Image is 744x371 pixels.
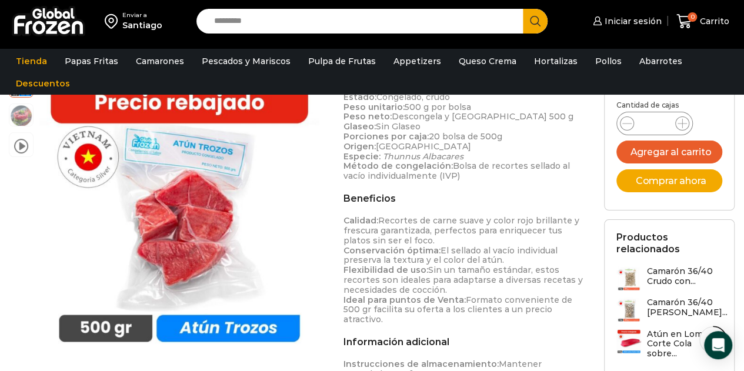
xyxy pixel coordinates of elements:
strong: Método de congelación: [343,161,453,171]
a: Tienda [10,50,53,72]
img: address-field-icon.svg [105,11,122,31]
span: foto tartaro atun [9,104,33,128]
a: Camarón 36/40 Crudo con... [616,266,722,292]
p: Recortes de carne suave y color rojo brillante y frescura garantizada, perfectos para enriquecer ... [343,216,586,325]
strong: Glaseo: [343,121,376,132]
a: Hortalizas [528,50,583,72]
em: Thunnus Albacares [383,151,463,162]
strong: Calidad: [343,215,378,226]
a: Pollos [589,50,628,72]
p: Piezas de 80 g o más 4-5 trozos de corte irregular 10 kg Congelado, crudo 500 g por bolsa Descong... [343,53,586,181]
p: Cantidad de cajas [616,101,722,109]
a: Abarrotes [633,50,688,72]
strong: Peso unitario: [343,102,405,112]
h3: Camarón 36/40 [PERSON_NAME]... [647,298,728,317]
strong: Especie: [343,151,381,162]
strong: Ideal para puntos de Venta: [343,295,466,305]
strong: Estado: [343,92,376,102]
a: Pescados y Mariscos [196,50,296,72]
strong: Porciones por caja: [343,131,429,142]
strong: Flexibilidad de uso: [343,265,428,275]
div: Enviar a [122,11,162,19]
h3: Atún en Lomo Corte Cola sobre... [647,329,722,359]
a: Atún en Lomo Corte Cola sobre... [616,329,722,365]
button: Agregar al carrito [616,141,722,163]
button: Search button [523,9,548,34]
h3: Camarón 36/40 Crudo con... [647,266,722,286]
strong: Conservación óptima: [343,245,441,256]
a: Camarón 36/40 [PERSON_NAME]... [616,298,728,323]
a: Queso Crema [453,50,522,72]
a: Iniciar sesión [590,9,662,33]
input: Product quantity [643,115,666,132]
span: 0 [688,12,697,22]
a: Camarones [130,50,190,72]
h2: Productos relacionados [616,232,722,254]
strong: Origen: [343,141,376,152]
a: 0 Carrito [673,8,732,35]
strong: Instrucciones de almacenamiento: [343,359,499,369]
h2: Beneficios [343,193,586,204]
a: Appetizers [388,50,447,72]
div: Open Intercom Messenger [704,331,732,359]
h2: Información adicional [343,336,586,347]
div: Santiago [122,19,162,31]
span: Iniciar sesión [602,15,662,27]
a: Pulpa de Frutas [302,50,382,72]
a: Descuentos [10,72,76,95]
span: Carrito [697,15,729,27]
strong: Peso neto: [343,111,392,122]
button: Comprar ahora [616,169,722,192]
a: Papas Fritas [59,50,124,72]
